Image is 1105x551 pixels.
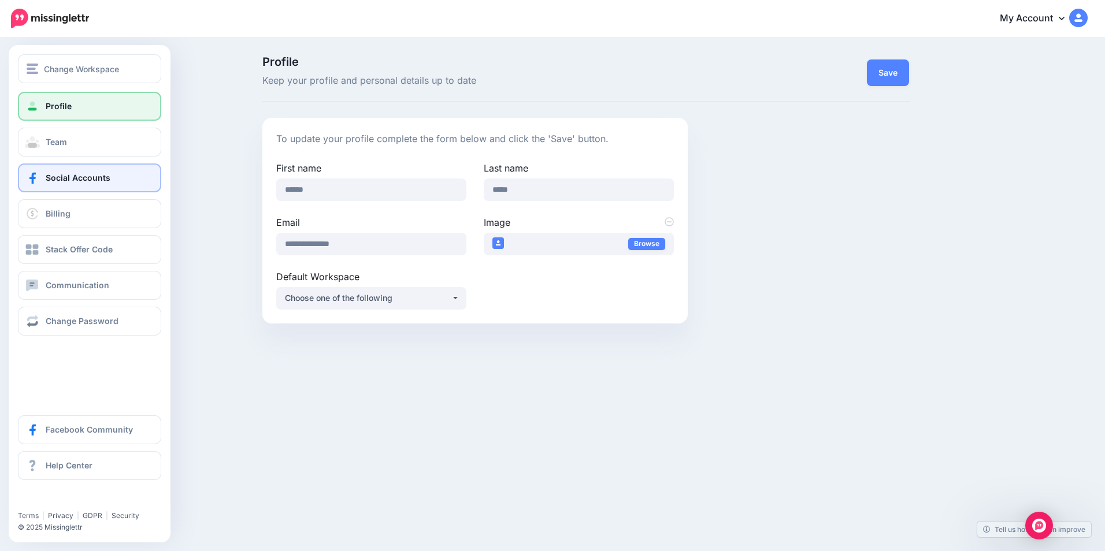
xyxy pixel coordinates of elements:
button: Choose one of the following [276,287,466,310]
a: Terms [18,511,39,520]
a: Browse [628,238,665,250]
div: Open Intercom Messenger [1025,512,1053,539]
button: Change Workspace [18,54,161,83]
a: Help Center [18,451,161,480]
span: Social Accounts [46,173,110,183]
label: Default Workspace [276,270,466,284]
a: Team [18,128,161,157]
a: Security [112,511,139,520]
img: menu.png [27,64,38,74]
label: Last name [484,161,674,175]
label: First name [276,161,466,175]
a: Change Password [18,307,161,336]
p: To update your profile complete the form below and click the 'Save' button. [276,132,674,147]
iframe: Twitter Follow Button [18,494,106,506]
span: Profile [262,56,688,68]
label: Email [276,215,466,229]
span: | [106,511,108,520]
a: Communication [18,271,161,300]
a: Tell us how we can improve [977,522,1091,537]
span: Facebook Community [46,425,133,434]
span: Communication [46,280,109,290]
a: Social Accounts [18,163,161,192]
a: Facebook Community [18,415,161,444]
a: GDPR [83,511,102,520]
span: Stack Offer Code [46,244,113,254]
a: Stack Offer Code [18,235,161,264]
li: © 2025 Missinglettr [18,522,168,533]
img: Missinglettr [11,9,89,28]
span: | [77,511,79,520]
a: Profile [18,92,161,121]
span: | [42,511,45,520]
span: Help Center [46,460,92,470]
span: Profile [46,101,72,111]
div: Choose one of the following [285,291,451,305]
span: Billing [46,209,71,218]
a: Billing [18,199,161,228]
span: Keep your profile and personal details up to date [262,73,688,88]
a: My Account [988,5,1088,33]
span: Team [46,137,67,147]
img: user_default_image_thumb.png [492,237,504,249]
label: Image [484,215,674,229]
a: Privacy [48,511,73,520]
span: Change Password [46,316,118,326]
button: Save [867,59,909,86]
span: Change Workspace [44,62,119,76]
